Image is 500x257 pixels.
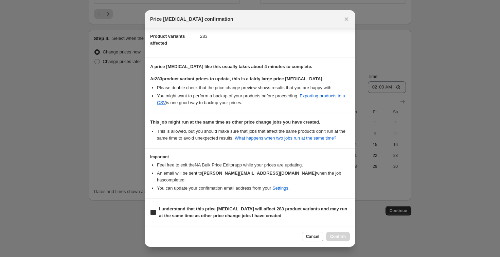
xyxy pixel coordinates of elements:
[157,170,350,183] li: An email will be sent to when the job has completed .
[200,27,350,45] dd: 283
[202,171,316,176] b: [PERSON_NAME][EMAIL_ADDRESS][DOMAIN_NAME]
[157,93,350,106] li: You might want to perform a backup of your products before proceeding. is one good way to backup ...
[159,206,347,218] b: I understand that this price [MEDICAL_DATA] will affect 283 product variants and may run at the s...
[272,186,288,191] a: Settings
[235,135,336,141] a: What happens when two jobs run at the same time?
[342,14,351,24] button: Close
[157,128,350,142] li: This is allowed, but you should make sure that jobs that affect the same products don ' t run at ...
[150,34,185,46] span: Product variants affected
[150,119,320,125] b: This job might run at the same time as other price change jobs you have created.
[150,154,350,160] h3: Important
[150,76,323,81] b: At 283 product variant prices to update, this is a fairly large price [MEDICAL_DATA].
[157,162,350,168] li: Feel free to exit the NA Bulk Price Editor app while your prices are updating.
[157,93,345,105] a: Exporting products to a CSV
[157,185,350,192] li: You can update your confirmation email address from your .
[150,16,233,22] span: Price [MEDICAL_DATA] confirmation
[150,64,312,69] b: A price [MEDICAL_DATA] like this usually takes about 4 minutes to complete.
[306,234,319,239] span: Cancel
[157,84,350,91] li: Please double check that the price change preview shows results that you are happy with.
[302,232,323,241] button: Cancel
